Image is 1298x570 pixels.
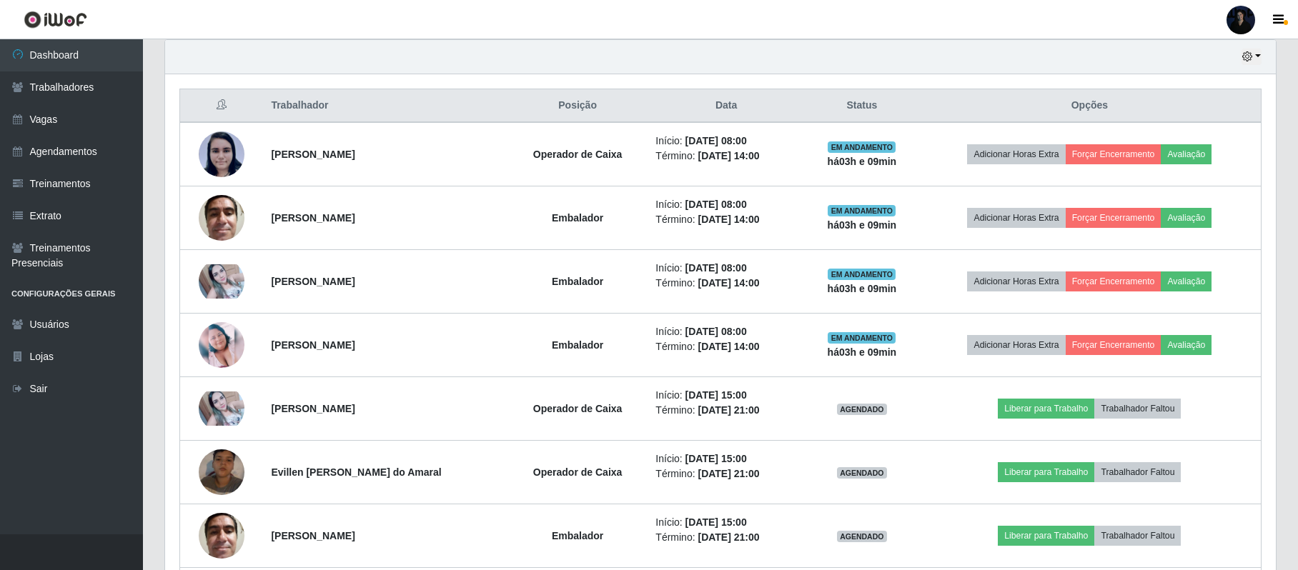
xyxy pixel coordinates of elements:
[685,135,747,146] time: [DATE] 08:00
[685,516,747,528] time: [DATE] 15:00
[828,346,897,358] strong: há 03 h e 09 min
[271,339,355,351] strong: [PERSON_NAME]
[1094,399,1181,419] button: Trabalhador Faltou
[533,466,623,478] strong: Operador de Caixa
[533,149,623,160] strong: Operador de Caixa
[685,453,747,464] time: [DATE] 15:00
[918,89,1262,123] th: Opções
[685,199,747,210] time: [DATE] 08:00
[199,391,244,426] img: 1668045195868.jpeg
[685,262,747,274] time: [DATE] 08:00
[655,388,797,403] li: Início:
[647,89,806,123] th: Data
[1161,208,1212,228] button: Avaliação
[271,212,355,224] strong: [PERSON_NAME]
[828,332,896,344] span: EM ANDAMENTO
[552,530,603,541] strong: Embalador
[271,466,441,478] strong: Evillen [PERSON_NAME] do Amaral
[828,269,896,280] span: EM ANDAMENTO
[655,339,797,354] li: Término:
[271,149,355,160] strong: [PERSON_NAME]
[199,131,244,178] img: 1628255605382.jpeg
[967,335,1065,355] button: Adicionar Horas Extra
[552,276,603,287] strong: Embalador
[1161,144,1212,164] button: Avaliação
[685,326,747,337] time: [DATE] 08:00
[199,505,244,566] img: 1606512880080.jpeg
[1094,526,1181,546] button: Trabalhador Faltou
[828,219,897,231] strong: há 03 h e 09 min
[655,212,797,227] li: Término:
[655,134,797,149] li: Início:
[828,283,897,294] strong: há 03 h e 09 min
[1066,335,1161,355] button: Forçar Encerramento
[837,467,887,479] span: AGENDADO
[967,208,1065,228] button: Adicionar Horas Extra
[655,149,797,164] li: Término:
[1066,271,1161,291] button: Forçar Encerramento
[1094,462,1181,482] button: Trabalhador Faltou
[998,399,1094,419] button: Liberar para Trabalho
[271,530,355,541] strong: [PERSON_NAME]
[199,322,244,368] img: 1693706792822.jpeg
[1161,271,1212,291] button: Avaliação
[698,214,759,225] time: [DATE] 14:00
[698,150,759,161] time: [DATE] 14:00
[533,403,623,414] strong: Operador de Caixa
[837,531,887,542] span: AGENDADO
[552,339,603,351] strong: Embalador
[655,466,797,481] li: Término:
[655,276,797,291] li: Término:
[271,276,355,287] strong: [PERSON_NAME]
[24,11,87,29] img: CoreUI Logo
[828,141,896,153] span: EM ANDAMENTO
[508,89,647,123] th: Posição
[199,431,244,513] img: 1751338751212.jpeg
[655,451,797,466] li: Início:
[655,197,797,212] li: Início:
[655,530,797,545] li: Término:
[698,277,759,289] time: [DATE] 14:00
[552,212,603,224] strong: Embalador
[655,324,797,339] li: Início:
[685,389,747,401] time: [DATE] 15:00
[837,404,887,415] span: AGENDADO
[828,205,896,216] span: EM ANDAMENTO
[655,515,797,530] li: Início:
[998,526,1094,546] button: Liberar para Trabalho
[967,271,1065,291] button: Adicionar Horas Extra
[806,89,918,123] th: Status
[1066,144,1161,164] button: Forçar Encerramento
[1066,208,1161,228] button: Forçar Encerramento
[271,403,355,414] strong: [PERSON_NAME]
[262,89,508,123] th: Trabalhador
[199,264,244,299] img: 1668045195868.jpeg
[698,404,759,416] time: [DATE] 21:00
[655,403,797,418] li: Término:
[698,531,759,543] time: [DATE] 21:00
[199,187,244,248] img: 1606512880080.jpeg
[698,468,759,479] time: [DATE] 21:00
[967,144,1065,164] button: Adicionar Horas Extra
[998,462,1094,482] button: Liberar para Trabalho
[698,341,759,352] time: [DATE] 14:00
[1161,335,1212,355] button: Avaliação
[655,261,797,276] li: Início:
[828,156,897,167] strong: há 03 h e 09 min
